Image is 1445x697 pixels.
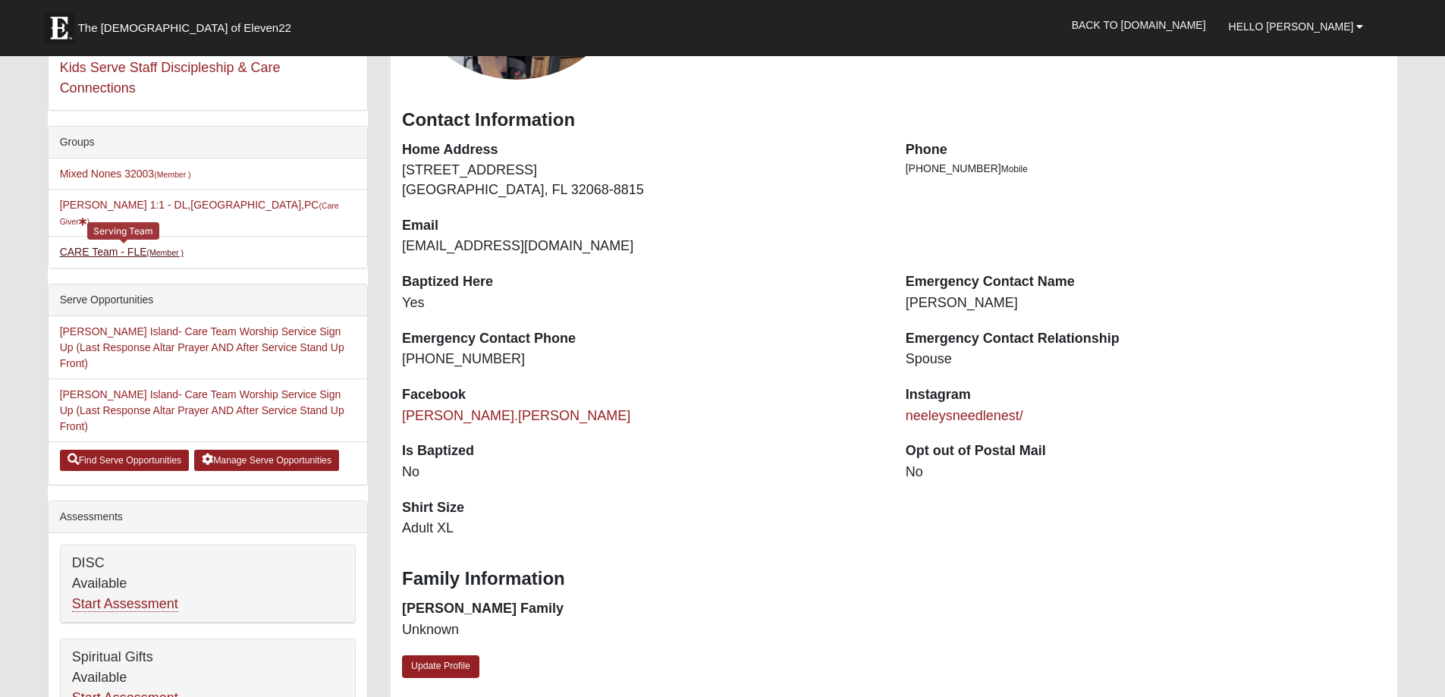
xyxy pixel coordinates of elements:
a: Kids Serve Staff Discipleship & Care Connections [60,60,281,96]
dd: No [906,463,1387,482]
small: (Member ) [154,170,190,179]
a: Back to [DOMAIN_NAME] [1060,6,1217,44]
dd: Yes [402,294,883,313]
a: [PERSON_NAME].[PERSON_NAME] [402,408,630,423]
dt: Email [402,216,883,236]
dt: Phone [906,140,1387,160]
a: [PERSON_NAME] Island- Care Team Worship Service Sign Up (Last Response Altar Prayer AND After Ser... [60,388,344,432]
small: (Care Giver ) [60,201,339,226]
dt: Emergency Contact Relationship [906,329,1387,349]
div: Serving Team [87,222,159,240]
dd: [EMAIL_ADDRESS][DOMAIN_NAME] [402,237,883,256]
span: Hello [PERSON_NAME] [1229,20,1354,33]
dt: Emergency Contact Phone [402,329,883,349]
dt: Baptized Here [402,272,883,292]
dd: [STREET_ADDRESS] [GEOGRAPHIC_DATA], FL 32068-8815 [402,161,883,199]
a: CARE Team - FLE(Member ) [60,246,184,258]
dd: Adult XL [402,519,883,538]
li: [PHONE_NUMBER] [906,161,1387,177]
h3: Family Information [402,568,1386,590]
dt: Facebook [402,385,883,405]
a: The [DEMOGRAPHIC_DATA] of Eleven22 [36,5,340,43]
a: [PERSON_NAME] Island- Care Team Worship Service Sign Up (Last Response Altar Prayer AND After Ser... [60,325,344,369]
dt: Home Address [402,140,883,160]
dt: Shirt Size [402,498,883,518]
dt: Is Baptized [402,441,883,461]
div: Assessments [49,501,367,533]
a: Manage Serve Opportunities [194,450,339,471]
div: Groups [49,127,367,159]
dt: Emergency Contact Name [906,272,1387,292]
a: Find Serve Opportunities [60,450,190,471]
a: Mixed Nones 32003(Member ) [60,168,191,180]
a: neeleysneedlenest/ [906,408,1023,423]
dd: No [402,463,883,482]
span: Mobile [1001,164,1028,174]
dd: Unknown [402,620,883,640]
div: DISC Available [61,545,355,623]
dt: Opt out of Postal Mail [906,441,1387,461]
a: Update Profile [402,655,479,677]
img: Eleven22 logo [44,13,74,43]
dt: [PERSON_NAME] Family [402,599,883,619]
div: Serve Opportunities [49,284,367,316]
dt: Instagram [906,385,1387,405]
small: (Member ) [147,248,184,257]
span: The [DEMOGRAPHIC_DATA] of Eleven22 [78,20,291,36]
a: Start Assessment [72,596,178,612]
a: [PERSON_NAME] 1:1 - DL,[GEOGRAPHIC_DATA],PC(Care Giver) [60,199,339,227]
dd: [PHONE_NUMBER] [402,350,883,369]
dd: Spouse [906,350,1387,369]
a: Hello [PERSON_NAME] [1217,8,1375,46]
dd: [PERSON_NAME] [906,294,1387,313]
h3: Contact Information [402,109,1386,131]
